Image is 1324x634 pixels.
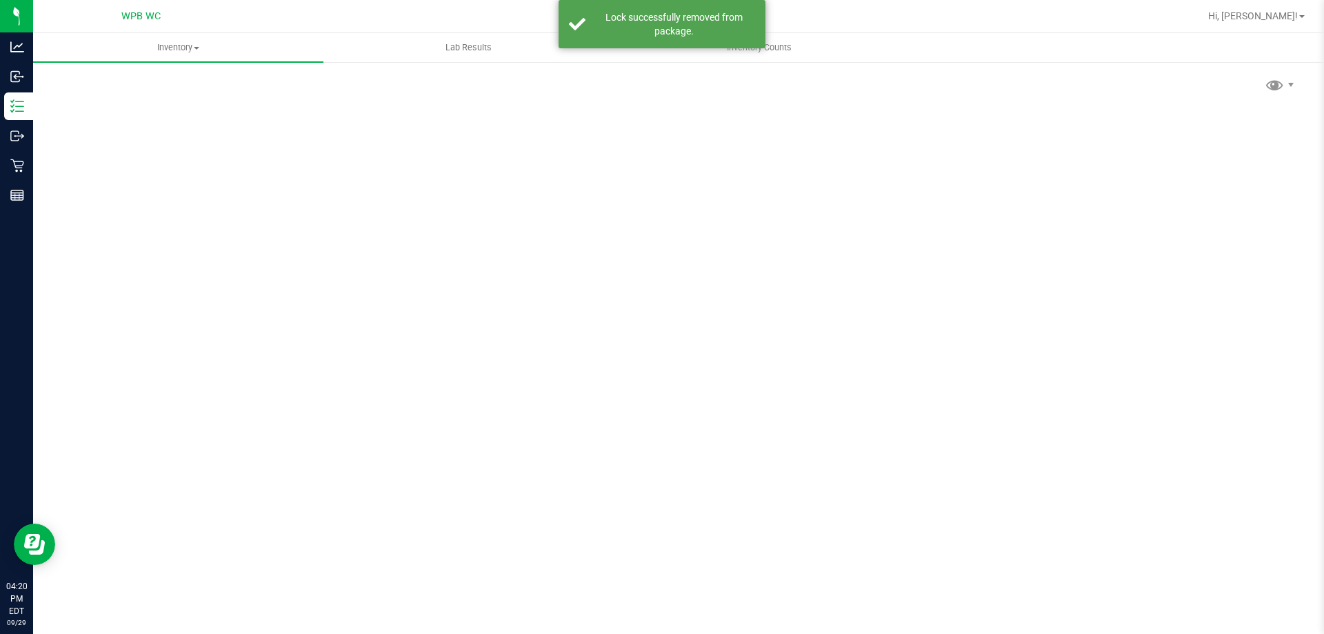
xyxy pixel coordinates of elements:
[14,524,55,565] iframe: Resource center
[33,33,323,62] a: Inventory
[427,41,510,54] span: Lab Results
[323,33,614,62] a: Lab Results
[10,129,24,143] inline-svg: Outbound
[33,41,323,54] span: Inventory
[10,159,24,172] inline-svg: Retail
[10,40,24,54] inline-svg: Analytics
[1208,10,1298,21] span: Hi, [PERSON_NAME]!
[6,617,27,628] p: 09/29
[10,99,24,113] inline-svg: Inventory
[121,10,161,22] span: WPB WC
[10,70,24,83] inline-svg: Inbound
[10,188,24,202] inline-svg: Reports
[593,10,755,38] div: Lock successfully removed from package.
[6,580,27,617] p: 04:20 PM EDT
